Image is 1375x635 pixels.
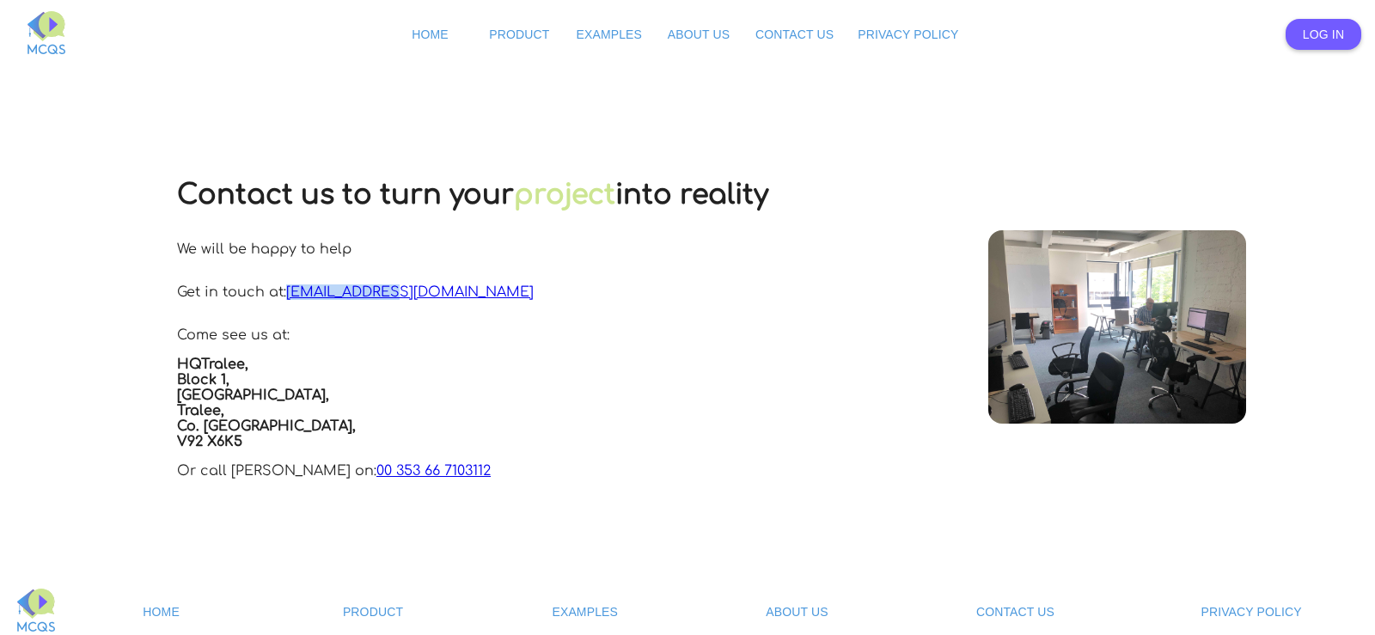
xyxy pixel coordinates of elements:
img: office.jpg [988,230,1246,424]
p: Or call [PERSON_NAME] on: [177,463,491,479]
span: About Us [668,27,730,41]
img: MCQS-full.svg [27,11,65,54]
span: Product [489,27,549,41]
span: Home [412,27,449,41]
span: Log In [1303,27,1344,41]
a: About Us [661,19,736,50]
a: Home [392,19,467,50]
a: project [514,180,615,210]
a: Privacy Policy [852,19,963,50]
p: Get in touch at: [177,284,534,300]
a: [EMAIL_ADDRESS][DOMAIN_NAME] [286,284,534,300]
a: Contact Us [750,19,839,50]
a: Examples [571,19,647,50]
a: Product [481,19,557,50]
span: Privacy Policy [858,27,958,41]
b: HQTralee, Block 1, [GEOGRAPHIC_DATA], Tralee, Co. [GEOGRAPHIC_DATA], V92 X6K5 [177,357,356,449]
a: 00 353 66 7103112 [376,463,491,479]
a: Log In [1286,19,1361,50]
h1: Contact us to turn your into reality [177,180,768,210]
p: We will be happy to help [177,241,351,257]
span: Examples [576,27,642,41]
p: Come see us at: [177,327,290,343]
span: Contact Us [755,27,834,41]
